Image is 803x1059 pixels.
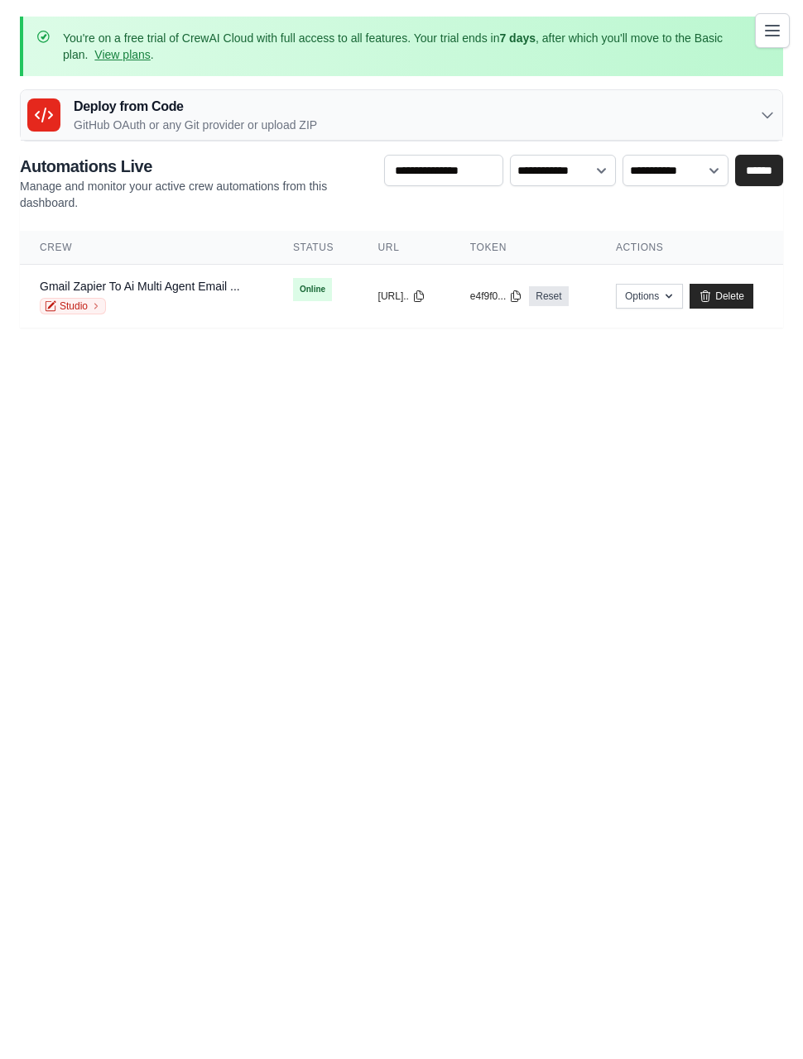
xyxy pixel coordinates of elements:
strong: 7 days [499,31,536,45]
button: Toggle navigation [755,13,790,48]
h2: Automations Live [20,155,371,178]
a: Gmail Zapier To Ai Multi Agent Email ... [40,280,240,293]
p: Manage and monitor your active crew automations from this dashboard. [20,178,371,211]
h3: Deploy from Code [74,97,317,117]
button: e4f9f0... [470,290,522,303]
th: URL [358,231,450,265]
span: Online [293,278,332,301]
th: Crew [20,231,273,265]
p: You're on a free trial of CrewAI Cloud with full access to all features. Your trial ends in , aft... [63,30,743,63]
a: View plans [94,48,150,61]
a: Reset [529,286,568,306]
a: Studio [40,298,106,314]
th: Status [273,231,358,265]
button: Options [616,284,683,309]
p: GitHub OAuth or any Git provider or upload ZIP [74,117,317,133]
a: Delete [690,284,753,309]
th: Actions [596,231,783,265]
th: Token [450,231,596,265]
